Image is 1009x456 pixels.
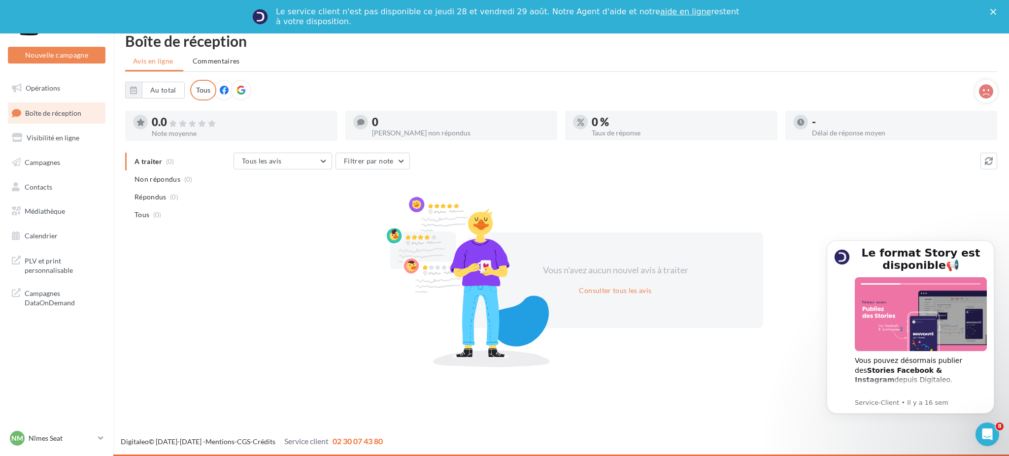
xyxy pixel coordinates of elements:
[234,153,332,169] button: Tous les avis
[25,207,65,215] span: Médiathèque
[575,285,655,296] button: Consulter tous les avis
[6,102,107,124] a: Boîte de réception
[8,47,105,64] button: Nouvelle campagne
[242,157,282,165] span: Tous les avis
[6,177,107,197] a: Contacts
[592,117,770,128] div: 0 %
[372,130,550,136] div: [PERSON_NAME] non répondus
[205,437,235,446] a: Mentions
[142,82,185,98] button: Au total
[25,287,101,308] span: Campagnes DataOnDemand
[11,433,23,443] span: Nm
[184,175,193,183] span: (0)
[6,250,107,279] a: PLV et print personnalisable
[592,130,770,136] div: Taux de réponse
[6,152,107,173] a: Campagnes
[6,201,107,222] a: Médiathèque
[190,80,216,100] div: Tous
[125,33,997,48] div: Boîte de réception
[121,437,383,446] span: © [DATE]-[DATE] - - -
[152,130,330,137] div: Note moyenne
[372,117,550,128] div: 0
[6,128,107,148] a: Visibilité en ligne
[996,423,1004,430] span: 8
[193,56,240,66] span: Commentaires
[125,82,185,98] button: Au total
[253,437,275,446] a: Crédits
[152,117,330,128] div: 0.0
[43,164,175,213] div: Le format Story permet d de vos prises de parole et de communiquer de manière éphémère
[6,283,107,312] a: Campagnes DataOnDemand
[25,231,58,240] span: Calendrier
[812,117,990,128] div: -
[6,226,107,246] a: Calendrier
[531,264,700,277] div: Vous n'avez aucun nouvel avis à traiter
[135,210,149,220] span: Tous
[333,436,383,446] span: 02 30 07 43 80
[990,9,1000,15] div: Fermer
[43,173,175,182] p: Message from Service-Client, sent Il y a 16 sem
[170,193,178,201] span: (0)
[975,423,999,446] iframe: Intercom live chat
[336,153,410,169] button: Filtrer par note
[6,78,107,98] a: Opérations
[27,133,79,142] span: Visibilité en ligne
[25,254,101,275] span: PLV et print personnalisable
[135,174,180,184] span: Non répondus
[237,437,250,446] a: CGS
[25,158,60,166] span: Campagnes
[135,192,167,202] span: Répondus
[8,429,105,448] a: Nm Nîmes Seat
[252,9,268,25] img: Profile image for Service-Client
[660,7,711,16] a: aide en ligne
[276,7,741,27] div: Le service client n'est pas disponible ce jeudi 28 et vendredi 29 août. Notre Agent d'aide et not...
[25,182,52,191] span: Contacts
[284,436,329,446] span: Service client
[25,108,81,117] span: Boîte de réception
[121,437,149,446] a: Digitaleo
[812,130,990,136] div: Délai de réponse moyen
[153,211,162,219] span: (0)
[29,433,94,443] p: Nîmes Seat
[812,226,1009,429] iframe: Intercom notifications message
[26,84,60,92] span: Opérations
